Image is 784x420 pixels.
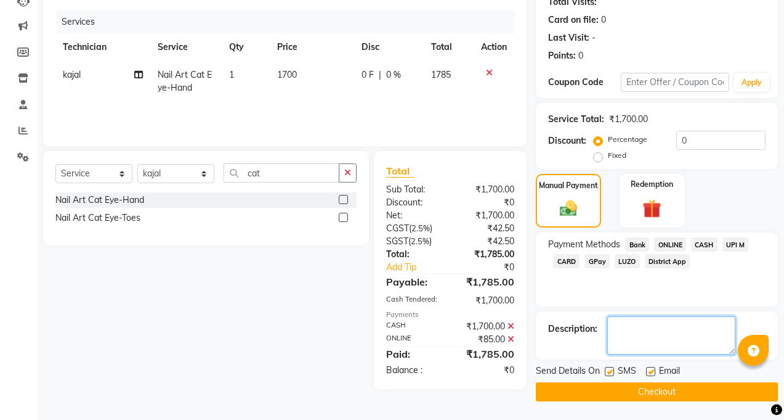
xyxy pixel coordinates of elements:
[158,69,212,93] span: Nail Art Cat Eye-Hand
[548,76,621,89] div: Coupon Code
[584,254,610,268] span: GPay
[377,248,450,261] div: Total:
[386,223,409,234] span: CGST
[354,33,423,61] th: Disc
[377,209,450,222] div: Net:
[637,197,667,221] img: _gift.svg
[578,49,583,62] div: 0
[379,68,381,81] span: |
[424,33,474,61] th: Total
[377,294,450,307] div: Cash Tendered:
[377,222,450,235] div: ( )
[608,150,626,161] label: Fixed
[548,49,576,62] div: Points:
[621,73,729,92] input: Enter Offer / Coupon Code
[734,73,769,92] button: Apply
[548,14,599,27] div: Card on file:
[691,237,717,252] span: CASH
[536,364,600,380] span: Send Details On
[608,134,647,145] label: Percentage
[377,183,450,196] div: Sub Total:
[450,183,523,196] div: ₹1,700.00
[592,31,596,44] div: -
[55,212,140,224] div: Nail Art Cat Eye-Toes
[625,237,649,252] span: Bank
[463,261,523,274] div: ₹0
[450,235,523,248] div: ₹42.50
[554,199,583,219] img: _cash.svg
[150,33,222,61] th: Service
[450,320,523,333] div: ₹1,700.00
[229,69,234,80] span: 1
[450,274,523,289] div: ₹1,785.00
[411,236,429,246] span: 2.5%
[450,364,523,377] div: ₹0
[654,237,686,252] span: ONLINE
[277,69,297,80] span: 1700
[609,113,648,126] div: ₹1,700.00
[377,261,463,274] a: Add Tip
[450,209,523,222] div: ₹1,700.00
[377,364,450,377] div: Balance :
[601,14,606,27] div: 0
[55,194,144,207] div: Nail Art Cat Eye-Hand
[386,68,401,81] span: 0 %
[222,33,269,61] th: Qty
[450,222,523,235] div: ₹42.50
[386,310,515,320] div: Payments
[224,163,339,183] input: Search or Scan
[450,248,523,261] div: ₹1,785.00
[474,33,514,61] th: Action
[553,254,580,268] span: CARD
[377,320,450,333] div: CASH
[63,69,81,80] span: kajal
[548,134,586,147] div: Discount:
[548,113,604,126] div: Service Total:
[377,333,450,346] div: ONLINE
[548,31,589,44] div: Last Visit:
[645,254,690,268] span: District App
[270,33,355,61] th: Price
[548,238,620,251] span: Payment Methods
[539,180,598,191] label: Manual Payment
[722,237,749,252] span: UPI M
[362,68,374,81] span: 0 F
[450,347,523,361] div: ₹1,785.00
[450,196,523,209] div: ₹0
[618,364,636,380] span: SMS
[431,69,451,80] span: 1785
[536,382,778,401] button: Checkout
[57,10,523,33] div: Services
[55,33,150,61] th: Technician
[659,364,680,380] span: Email
[377,235,450,248] div: ( )
[450,294,523,307] div: ₹1,700.00
[615,254,640,268] span: LUZO
[377,347,450,361] div: Paid:
[377,196,450,209] div: Discount:
[548,323,597,336] div: Description:
[386,236,408,247] span: SGST
[450,333,523,346] div: ₹85.00
[411,223,430,233] span: 2.5%
[386,165,414,178] span: Total
[377,274,450,289] div: Payable:
[631,179,673,190] label: Redemption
